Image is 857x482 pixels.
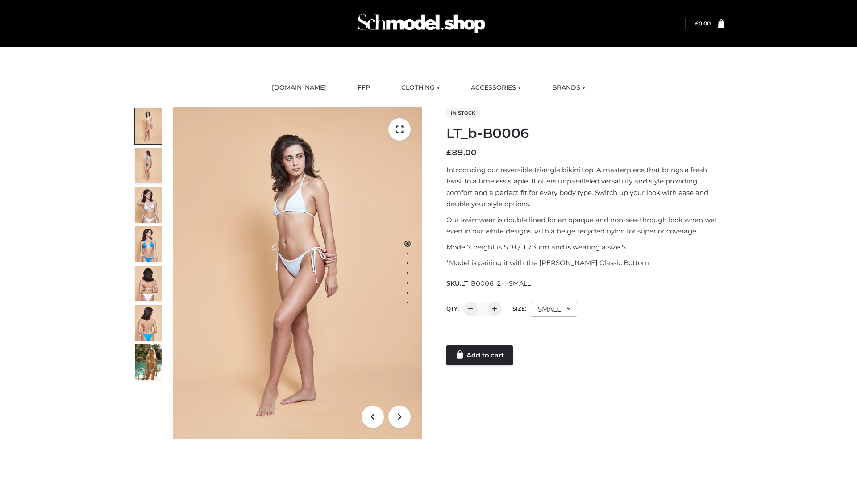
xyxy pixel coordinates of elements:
[446,108,480,118] span: In stock
[446,148,477,158] bdi: 89.00
[464,78,528,98] a: ACCESSORIES
[446,241,724,253] p: Model’s height is 5 ‘8 / 173 cm and is wearing a size S.
[446,278,532,289] span: SKU:
[446,148,452,158] span: £
[695,20,699,27] span: £
[446,305,459,312] label: QTY:
[135,148,162,183] img: ArielClassicBikiniTop_CloudNine_AzureSky_OW114ECO_2-scaled.jpg
[135,226,162,262] img: ArielClassicBikiniTop_CloudNine_AzureSky_OW114ECO_4-scaled.jpg
[695,20,711,27] a: £0.00
[354,6,488,41] img: Schmodel Admin 964
[446,125,724,141] h1: LT_b-B0006
[531,302,577,317] div: SMALL
[446,214,724,237] p: Our swimwear is double lined for an opaque and non-see-through look when wet, even in our white d...
[461,279,531,287] span: LT_B0006_2-_-SMALL
[351,78,377,98] a: FFP
[135,344,162,380] img: Arieltop_CloudNine_AzureSky2.jpg
[135,108,162,144] img: ArielClassicBikiniTop_CloudNine_AzureSky_OW114ECO_1-scaled.jpg
[395,78,446,98] a: CLOTHING
[135,305,162,341] img: ArielClassicBikiniTop_CloudNine_AzureSky_OW114ECO_8-scaled.jpg
[695,20,711,27] bdi: 0.00
[545,78,592,98] a: BRANDS
[135,187,162,223] img: ArielClassicBikiniTop_CloudNine_AzureSky_OW114ECO_3-scaled.jpg
[446,164,724,210] p: Introducing our reversible triangle bikini top. A masterpiece that brings a fresh twist to a time...
[135,266,162,301] img: ArielClassicBikiniTop_CloudNine_AzureSky_OW114ECO_7-scaled.jpg
[446,257,724,269] p: *Model is pairing it with the [PERSON_NAME] Classic Bottom
[265,78,333,98] a: [DOMAIN_NAME]
[446,345,513,365] a: Add to cart
[512,305,526,312] label: Size:
[173,107,422,439] img: ArielClassicBikiniTop_CloudNine_AzureSky_OW114ECO_1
